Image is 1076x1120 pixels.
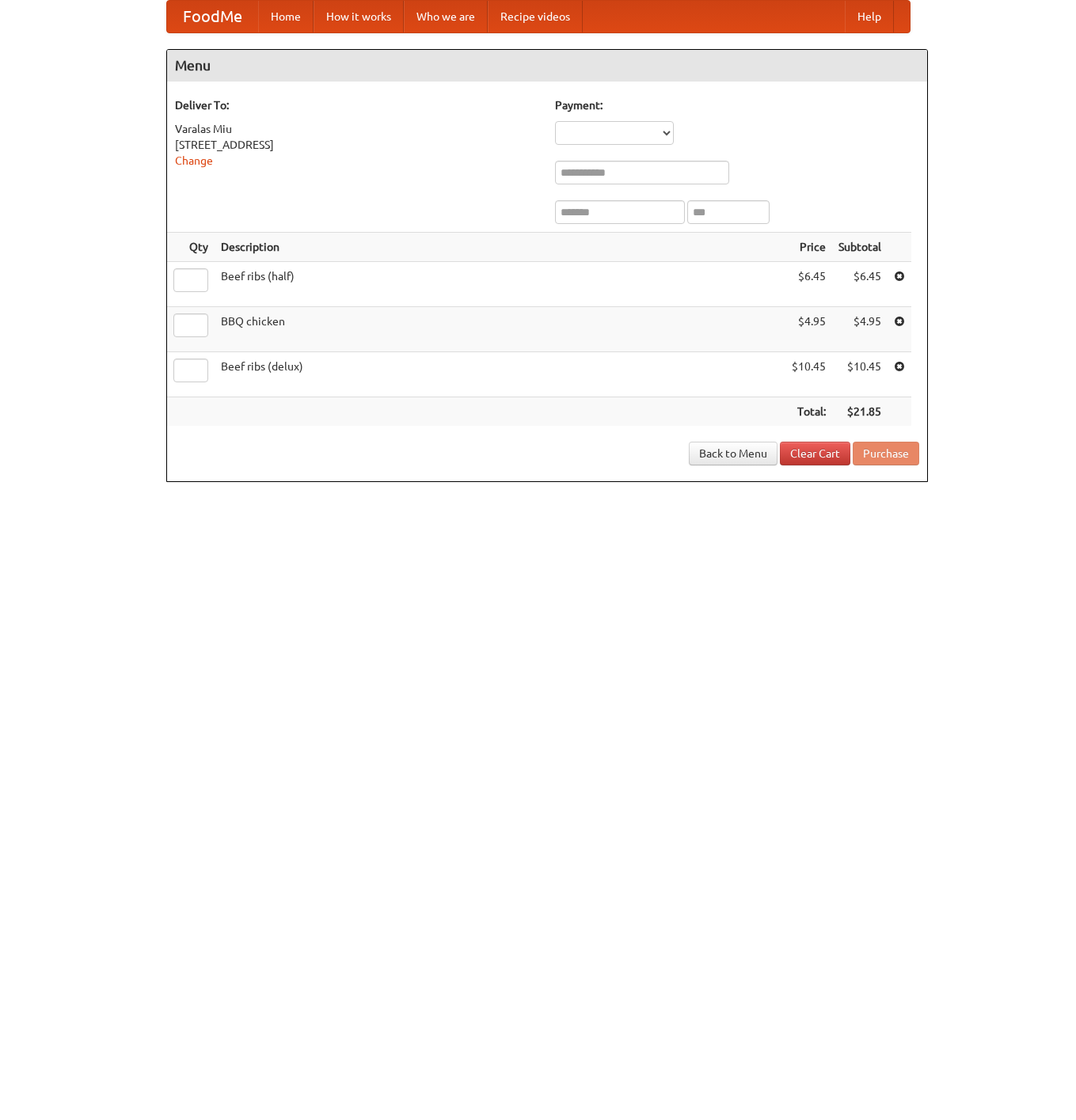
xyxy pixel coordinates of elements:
[167,1,258,32] a: FoodMe
[175,154,213,167] a: Change
[785,262,832,307] td: $6.45
[853,442,919,465] button: Purchase
[488,1,583,32] a: Recipe videos
[845,1,894,32] a: Help
[215,352,785,397] td: Beef ribs (delux)
[167,50,927,82] h4: Menu
[258,1,314,32] a: Home
[832,262,888,307] td: $6.45
[832,307,888,352] td: $4.95
[555,97,919,113] h5: Payment:
[832,397,888,427] th: $21.85
[785,352,832,397] td: $10.45
[785,233,832,262] th: Price
[215,233,785,262] th: Description
[175,137,539,153] div: [STREET_ADDRESS]
[175,121,539,137] div: Varalas Miu
[314,1,404,32] a: How it works
[215,262,785,307] td: Beef ribs (half)
[404,1,488,32] a: Who we are
[785,307,832,352] td: $4.95
[689,442,778,465] a: Back to Menu
[832,352,888,397] td: $10.45
[832,233,888,262] th: Subtotal
[780,442,850,465] a: Clear Cart
[167,233,215,262] th: Qty
[785,397,832,427] th: Total:
[215,307,785,352] td: BBQ chicken
[175,97,539,113] h5: Deliver To:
